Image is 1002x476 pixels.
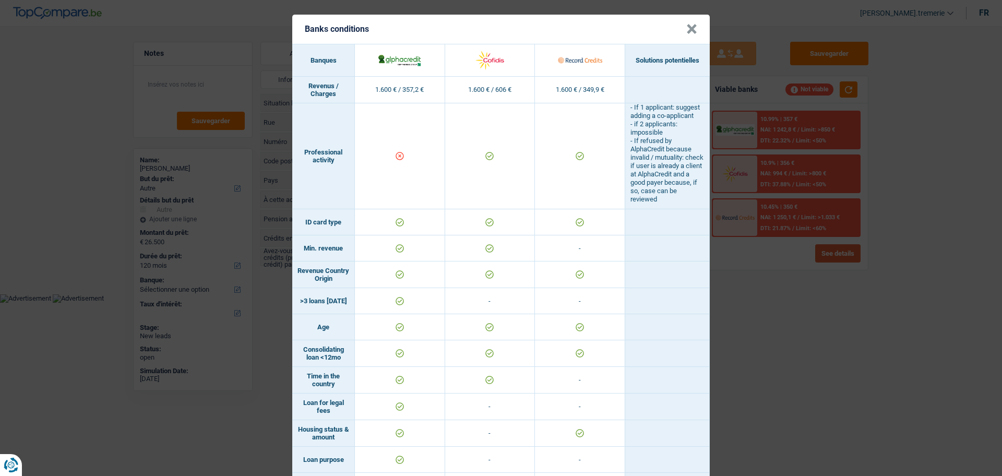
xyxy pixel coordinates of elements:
td: ID card type [292,209,355,235]
td: Age [292,314,355,340]
td: - [445,447,535,473]
td: - [535,367,625,394]
td: - [535,447,625,473]
td: Housing status & amount [292,420,355,447]
td: Loan purpose [292,447,355,473]
td: - [535,394,625,420]
td: Consolidating loan <12mo [292,340,355,367]
td: Loan for legal fees [292,394,355,420]
td: 1.600 € / 606 € [445,77,535,103]
img: AlphaCredit [377,53,422,67]
td: Min. revenue [292,235,355,261]
h5: Banks conditions [305,24,369,34]
th: Solutions potentielles [625,44,710,77]
td: - [445,394,535,420]
td: - [445,288,535,314]
td: Professional activity [292,103,355,209]
td: - [535,235,625,261]
td: >3 loans [DATE] [292,288,355,314]
td: - [445,420,535,447]
td: Revenue Country Origin [292,261,355,288]
td: - [535,288,625,314]
td: Time in the country [292,367,355,394]
td: 1.600 € / 349,9 € [535,77,625,103]
img: Record Credits [558,49,602,72]
th: Banques [292,44,355,77]
td: Revenus / Charges [292,77,355,103]
img: Cofidis [468,49,512,72]
td: 1.600 € / 357,2 € [355,77,445,103]
td: - If 1 applicant: suggest adding a co-applicant - if 2 applicants: impossible - If refused by Alp... [625,103,710,209]
button: Close [686,24,697,34]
